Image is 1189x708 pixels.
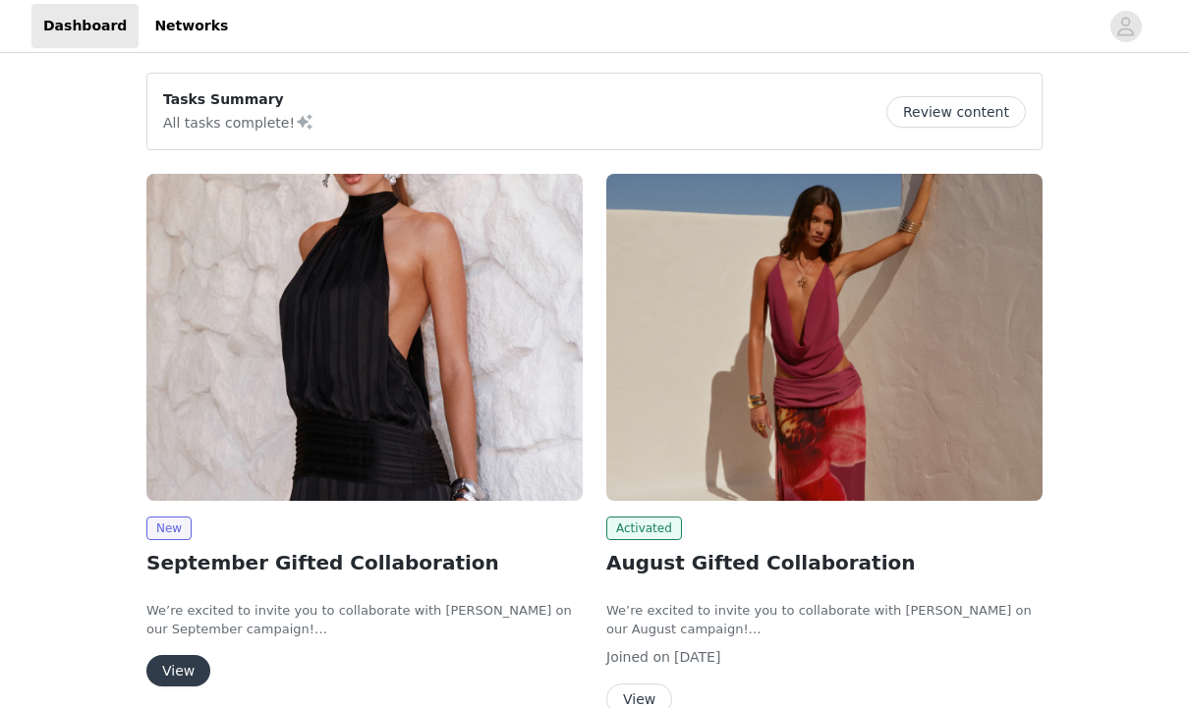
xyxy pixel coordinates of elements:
span: New [146,517,192,540]
p: We’re excited to invite you to collaborate with [PERSON_NAME] on our August campaign! [606,601,1043,639]
button: Review content [886,96,1026,128]
p: All tasks complete! [163,110,314,134]
span: Joined on [606,649,670,665]
p: We’re excited to invite you to collaborate with [PERSON_NAME] on our September campaign! [146,601,583,639]
button: View [146,655,210,686]
h2: September Gifted Collaboration [146,548,583,577]
img: Peppermayo AUS [146,174,583,501]
img: Peppermayo AUS [606,174,1043,501]
p: Tasks Summary [163,89,314,110]
a: View [606,692,672,707]
h2: August Gifted Collaboration [606,548,1043,577]
a: Networks [142,4,240,48]
a: Dashboard [31,4,139,48]
span: Activated [606,517,682,540]
div: avatar [1116,11,1135,42]
a: View [146,664,210,679]
span: [DATE] [674,649,720,665]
